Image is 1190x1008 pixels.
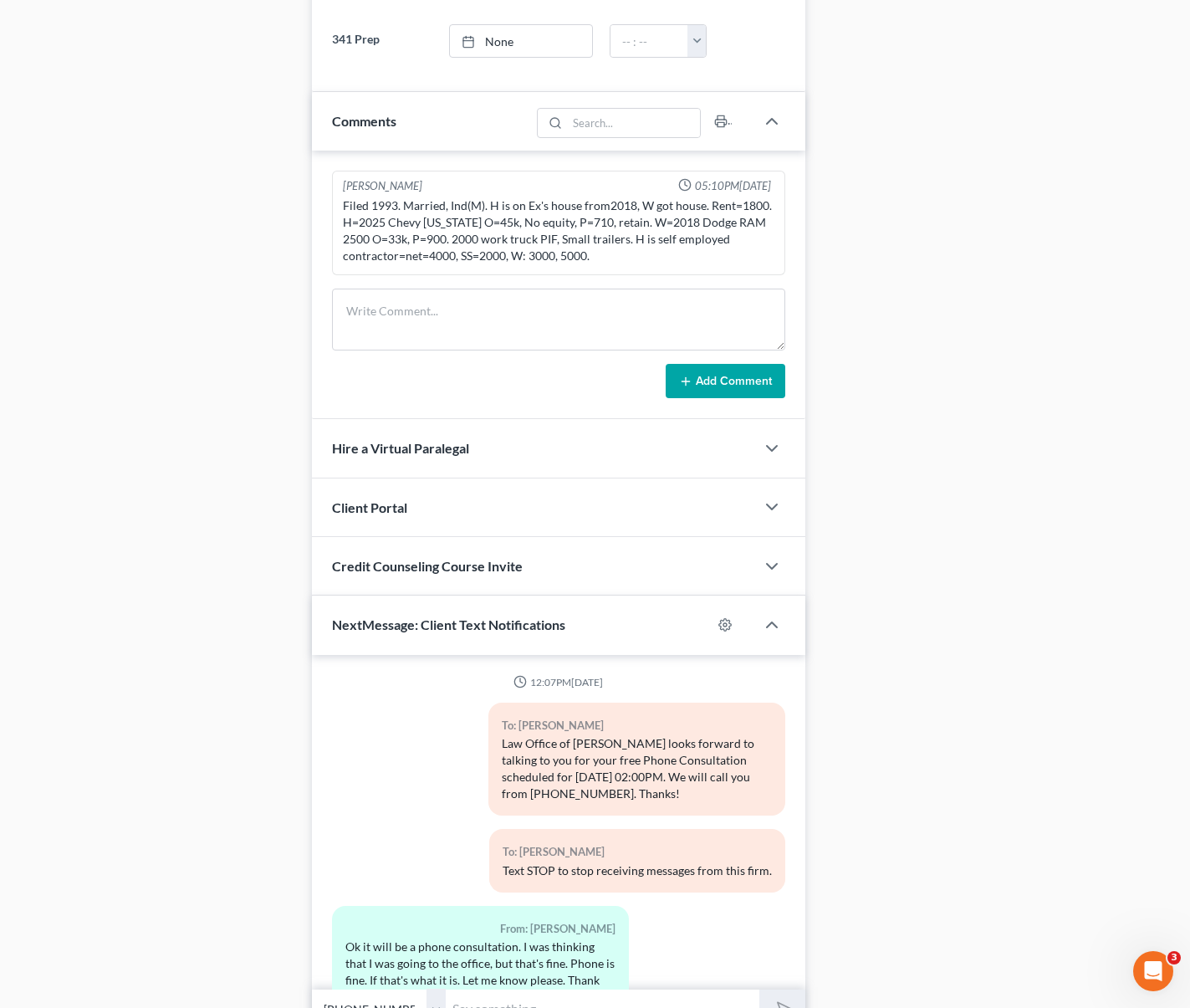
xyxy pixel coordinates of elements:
div: To: [PERSON_NAME] [502,716,772,735]
div: Ok it will be a phone consultation. I was thinking that I was going to the office, but that's fin... [345,939,615,1005]
div: Text STOP to stop receiving messages from this firm. [503,862,772,879]
div: To: [PERSON_NAME] [503,842,772,862]
a: None [450,25,591,57]
iframe: Intercom live chat [1133,951,1173,991]
span: Credit Counseling Course Invite [332,558,523,574]
span: NextMessage: Client Text Notifications [332,617,565,632]
button: Add Comment [666,364,785,399]
div: [PERSON_NAME] [343,178,422,194]
span: 3 [1167,951,1181,965]
input: -- : -- [610,25,689,57]
div: From: [PERSON_NAME] [345,919,615,939]
div: Law Office of [PERSON_NAME] looks forward to talking to you for your free Phone Consultation sche... [502,735,772,802]
label: 341 Prep [324,24,442,58]
div: 12:07PM[DATE] [332,675,785,689]
input: Search... [568,109,701,137]
span: Hire a Virtual Paralegal [332,440,469,456]
span: Comments [332,113,396,129]
span: Client Portal [332,499,407,515]
div: Filed 1993. Married, Ind(M). H is on Ex's house from2018, W got house. Rent=1800. H=2025 Chevy [U... [343,197,774,264]
span: 05:10PM[DATE] [695,178,771,194]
